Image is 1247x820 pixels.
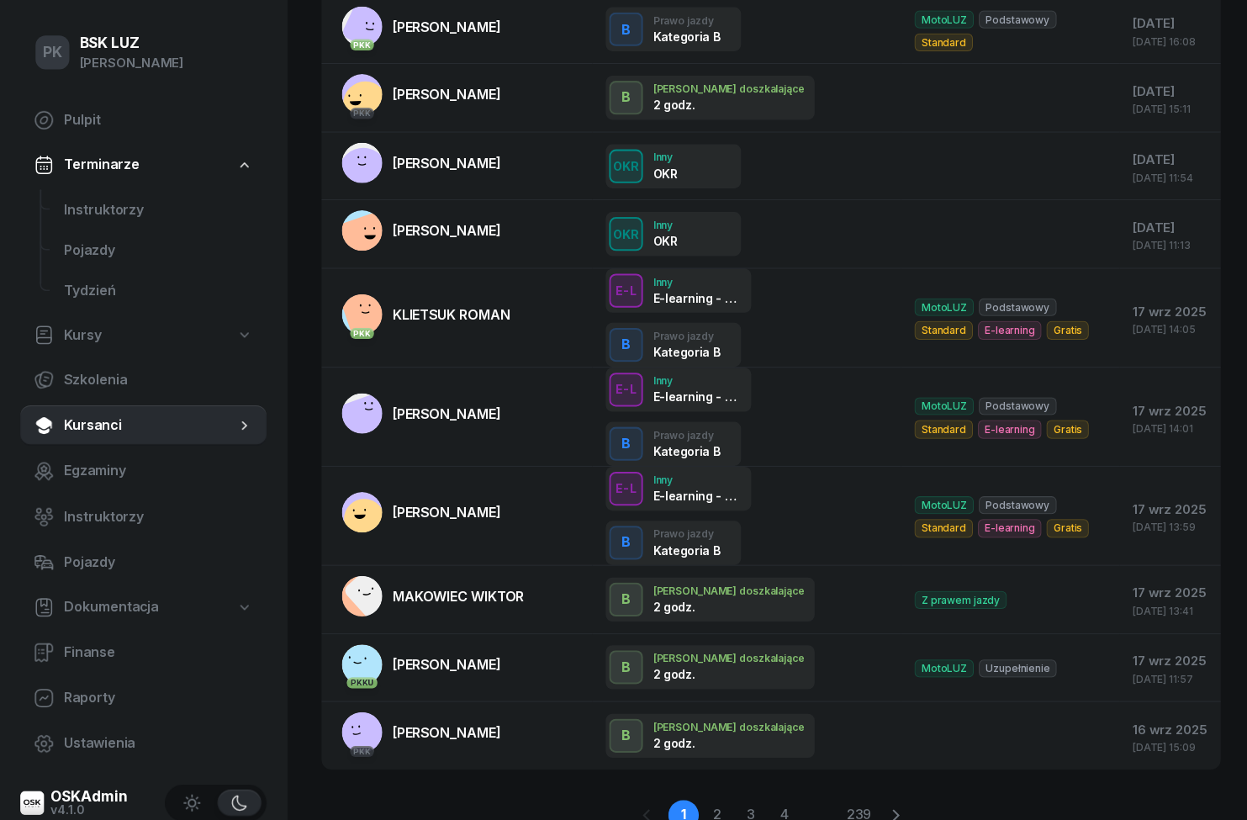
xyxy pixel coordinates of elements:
[909,320,967,337] span: Standard
[973,11,1049,29] span: Podstawowy
[972,418,1035,436] span: E-learning
[1126,299,1200,321] div: 17 wrz 2025
[603,223,642,244] div: OKR
[649,329,716,340] div: Prawo jazdy
[390,653,498,669] span: [PERSON_NAME]
[605,579,639,613] button: B
[649,151,674,161] div: Inny
[649,166,674,180] div: OKR
[649,388,737,402] div: E-learning - 90 dni
[605,149,639,183] button: OKR
[390,720,498,737] span: [PERSON_NAME]
[340,708,498,749] a: PKK[PERSON_NAME]
[605,469,639,503] button: E-L
[64,238,251,260] span: Pojazdy
[340,74,498,114] a: PKK[PERSON_NAME]
[649,472,737,483] div: Inny
[611,329,634,357] div: B
[20,145,265,183] a: Terminarze
[649,732,737,746] div: 2 godz.
[43,45,62,60] span: PK
[909,11,968,29] span: MotoLUZ
[1126,496,1200,518] div: 17 wrz 2025
[605,278,639,299] div: E-L
[649,219,674,230] div: Inny
[649,373,737,384] div: Inny
[611,83,634,112] div: B
[64,108,251,130] span: Pulpit
[64,683,251,705] span: Raporty
[1040,320,1082,337] span: Gratis
[649,596,737,611] div: 2 godz.
[611,16,634,45] div: B
[1126,421,1200,431] div: [DATE] 14:01
[1126,398,1200,420] div: 17 wrz 2025
[20,357,265,398] a: Szkolenia
[909,588,1001,606] span: Z prawem jazdy
[973,297,1049,315] span: Podstawowy
[20,494,265,534] a: Instruktorzy
[973,395,1049,413] span: Podstawowy
[50,229,265,269] a: Pojazdy
[605,425,639,458] button: B
[348,40,373,50] div: PKK
[64,153,138,175] span: Terminarze
[50,785,127,799] div: OSKAdmin
[605,216,639,250] button: OKR
[390,304,507,321] span: KLIETSUK ROMAN
[1040,516,1082,534] span: Gratis
[390,585,521,601] span: MAKOWIEC WIKTOR
[611,582,634,611] div: B
[649,442,716,456] div: Kategoria B
[605,13,639,46] button: B
[649,526,716,537] div: Prawo jazdy
[649,343,716,357] div: Kategoria B
[64,367,251,389] span: Szkolenia
[345,674,374,685] div: PKK
[340,489,498,530] a: [PERSON_NAME]
[340,142,498,183] a: [PERSON_NAME]
[20,786,44,810] img: logo-xs@2x.png
[50,188,265,229] a: Instruktorzy
[64,503,251,525] span: Instruktorzy
[605,523,639,557] button: B
[348,108,373,119] div: PKK
[340,573,521,613] a: MAKOWIEC WIKTOR
[972,320,1035,337] span: E-learning
[649,664,737,678] div: 2 godz.
[50,269,265,309] a: Tydzień
[340,7,498,47] a: PKK[PERSON_NAME]
[1126,148,1200,170] div: [DATE]
[64,548,251,570] span: Pojazdy
[390,221,498,238] span: [PERSON_NAME]
[20,315,265,353] a: Kursy
[611,650,634,679] div: B
[1126,647,1200,669] div: 17 wrz 2025
[973,656,1050,674] span: Uzupełnienie
[605,475,639,496] div: E-L
[909,516,967,534] span: Standard
[366,675,372,683] span: U
[611,526,634,554] div: B
[79,36,182,50] div: BSK LUZ
[340,209,498,250] a: [PERSON_NAME]
[649,275,737,286] div: Inny
[909,494,968,511] span: MotoLUZ
[64,728,251,750] span: Ustawienia
[64,637,251,659] span: Finanse
[50,799,127,811] div: v4.1.0
[605,81,639,114] button: B
[79,52,182,74] div: [PERSON_NAME]
[909,656,968,674] span: MotoLUZ
[1126,579,1200,600] div: 17 wrz 2025
[605,326,639,360] button: B
[605,371,639,405] button: E-L
[649,540,716,554] div: Kategoria B
[1126,13,1200,34] div: [DATE]
[649,649,800,660] div: [PERSON_NAME] doszkalające
[649,289,737,304] div: E-learning - 90 dni
[1126,239,1200,250] div: [DATE] 11:13
[64,278,251,300] span: Tydzień
[20,719,265,759] a: Ustawienia
[973,494,1049,511] span: Podstawowy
